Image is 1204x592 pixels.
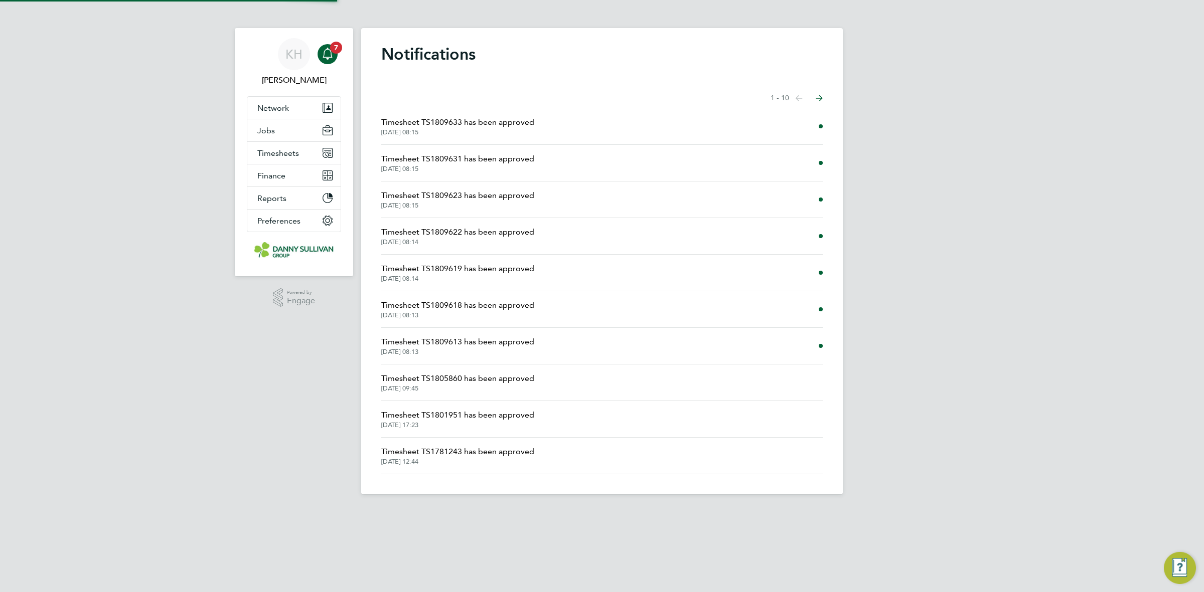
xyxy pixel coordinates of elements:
[247,164,341,186] button: Finance
[381,165,534,173] span: [DATE] 08:15
[381,299,534,319] a: Timesheet TS1809618 has been approved[DATE] 08:13
[381,116,534,128] span: Timesheet TS1809633 has been approved
[257,126,275,135] span: Jobs
[381,299,534,311] span: Timesheet TS1809618 has been approved
[381,446,534,458] span: Timesheet TS1781243 has been approved
[381,44,823,64] h1: Notifications
[330,42,342,54] span: 7
[381,336,534,348] span: Timesheet TS1809613 has been approved
[254,242,334,258] img: dannysullivan-logo-retina.png
[257,148,299,158] span: Timesheets
[318,38,338,70] a: 7
[273,288,316,307] a: Powered byEngage
[381,409,534,421] span: Timesheet TS1801951 has been approved
[235,28,353,276] nav: Main navigation
[247,74,341,86] span: Katie Holland
[381,128,534,136] span: [DATE] 08:15
[381,226,534,246] a: Timesheet TS1809622 has been approved[DATE] 08:14
[381,458,534,466] span: [DATE] 12:44
[257,171,285,180] span: Finance
[285,48,303,61] span: KH
[247,242,341,258] a: Go to home page
[381,409,534,429] a: Timesheet TS1801951 has been approved[DATE] 17:23
[247,97,341,119] button: Network
[381,311,534,319] span: [DATE] 08:13
[247,187,341,209] button: Reports
[381,202,534,210] span: [DATE] 08:15
[381,153,534,165] span: Timesheet TS1809631 has been approved
[771,88,823,108] nav: Select page of notifications list
[771,93,789,103] span: 1 - 10
[381,226,534,238] span: Timesheet TS1809622 has been approved
[381,275,534,283] span: [DATE] 08:14
[381,116,534,136] a: Timesheet TS1809633 has been approved[DATE] 08:15
[381,372,534,384] span: Timesheet TS1805860 has been approved
[257,216,300,226] span: Preferences
[381,263,534,275] span: Timesheet TS1809619 has been approved
[1164,552,1196,584] button: Engage Resource Center
[247,119,341,141] button: Jobs
[381,372,534,392] a: Timesheet TS1805860 has been approved[DATE] 09:45
[247,142,341,164] button: Timesheets
[287,297,315,305] span: Engage
[381,348,534,356] span: [DATE] 08:13
[381,384,534,392] span: [DATE] 09:45
[381,336,534,356] a: Timesheet TS1809613 has been approved[DATE] 08:13
[381,421,534,429] span: [DATE] 17:23
[257,103,289,113] span: Network
[381,446,534,466] a: Timesheet TS1781243 has been approved[DATE] 12:44
[381,189,534,210] a: Timesheet TS1809623 has been approved[DATE] 08:15
[247,38,341,86] a: KH[PERSON_NAME]
[381,263,534,283] a: Timesheet TS1809619 has been approved[DATE] 08:14
[257,193,286,203] span: Reports
[381,189,534,202] span: Timesheet TS1809623 has been approved
[381,238,534,246] span: [DATE] 08:14
[381,153,534,173] a: Timesheet TS1809631 has been approved[DATE] 08:15
[287,288,315,297] span: Powered by
[247,210,341,232] button: Preferences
